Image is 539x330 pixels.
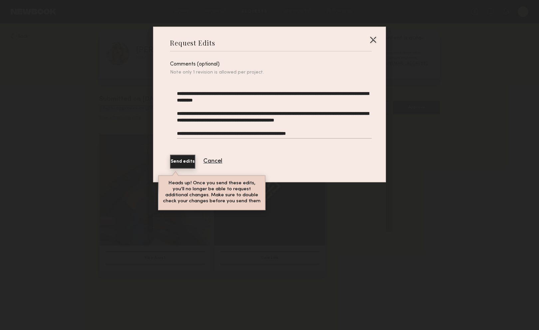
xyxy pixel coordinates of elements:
[170,38,215,47] div: Request Edits
[170,62,372,67] div: Comments (optional)
[163,180,261,204] p: Heads up! Once you send these edits, you’ll no longer be able to request additional changes. Make...
[170,155,195,169] button: Send edits
[203,158,222,164] button: Cancel
[170,70,372,76] div: Note only 1 revision is allowed per project.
